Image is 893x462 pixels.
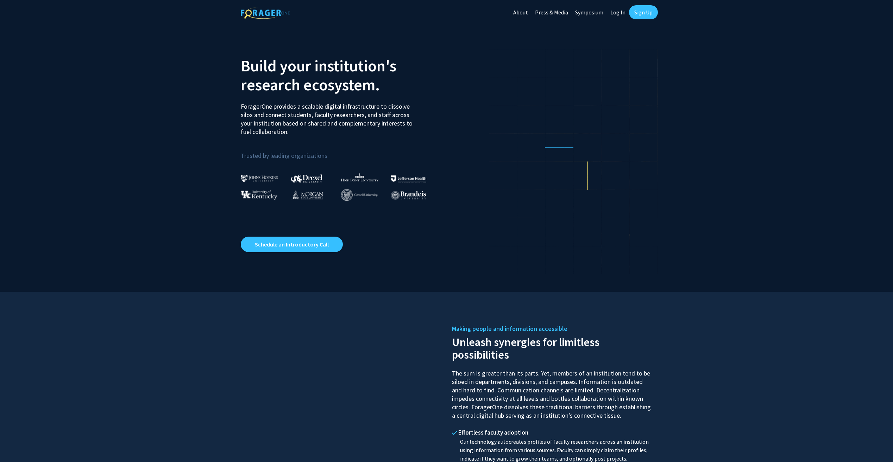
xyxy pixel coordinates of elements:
img: ForagerOne Logo [241,7,290,19]
h5: Making people and information accessible [452,323,653,334]
h2: Build your institution's research ecosystem. [241,56,441,94]
img: Morgan State University [291,190,323,199]
img: Cornell University [341,189,378,201]
img: Drexel University [291,174,322,182]
img: High Point University [341,173,378,181]
p: ForagerOne provides a scalable digital infrastructure to dissolve silos and connect students, fac... [241,97,417,136]
img: Thomas Jefferson University [391,175,426,182]
img: Johns Hopkins University [241,175,278,182]
p: The sum is greater than its parts. Yet, members of an institution tend to be siloed in department... [452,363,653,420]
a: Opens in a new tab [241,237,343,252]
img: University of Kentucky [241,190,277,200]
img: Brandeis University [391,191,426,200]
a: Sign Up [629,5,658,19]
h2: Unleash synergies for limitless possibilities [452,334,653,361]
h4: Effortless faculty adoption [452,429,653,436]
p: Trusted by leading organizations [241,142,441,161]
